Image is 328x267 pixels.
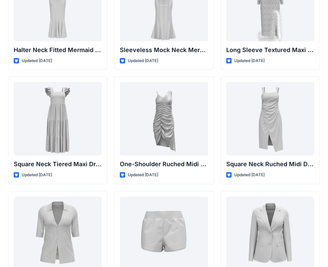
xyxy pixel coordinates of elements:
p: Updated [DATE] [128,57,158,64]
p: Sleeveless Mock Neck Mermaid Gown [120,45,208,55]
a: Square Neck Ruched Midi Dress with Asymmetrical Hem [226,82,314,156]
a: Square Neck Tiered Maxi Dress with Ruffle Sleeves [14,82,102,156]
p: Updated [DATE] [128,172,158,179]
p: One-Shoulder Ruched Midi Dress with Asymmetrical Hem [120,160,208,169]
p: Updated [DATE] [234,172,265,179]
p: Square Neck Tiered Maxi Dress with Ruffle Sleeves [14,160,102,169]
p: Updated [DATE] [22,57,52,64]
p: Updated [DATE] [22,172,52,179]
p: Halter Neck Fitted Mermaid Gown with Keyhole Detail [14,45,102,55]
p: Long Sleeve Textured Maxi Dress with Feather Hem [226,45,314,55]
p: Square Neck Ruched Midi Dress with Asymmetrical Hem [226,160,314,169]
a: One-Shoulder Ruched Midi Dress with Asymmetrical Hem [120,82,208,156]
p: Updated [DATE] [234,57,265,64]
